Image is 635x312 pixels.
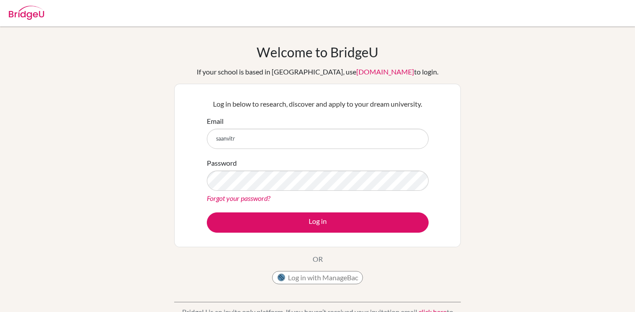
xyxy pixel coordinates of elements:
[207,212,429,233] button: Log in
[197,67,438,77] div: If your school is based in [GEOGRAPHIC_DATA], use to login.
[9,6,44,20] img: Bridge-U
[207,99,429,109] p: Log in below to research, discover and apply to your dream university.
[207,194,270,202] a: Forgot your password?
[207,158,237,168] label: Password
[257,44,378,60] h1: Welcome to BridgeU
[207,116,224,126] label: Email
[313,254,323,264] p: OR
[356,67,414,76] a: [DOMAIN_NAME]
[272,271,363,284] button: Log in with ManageBac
